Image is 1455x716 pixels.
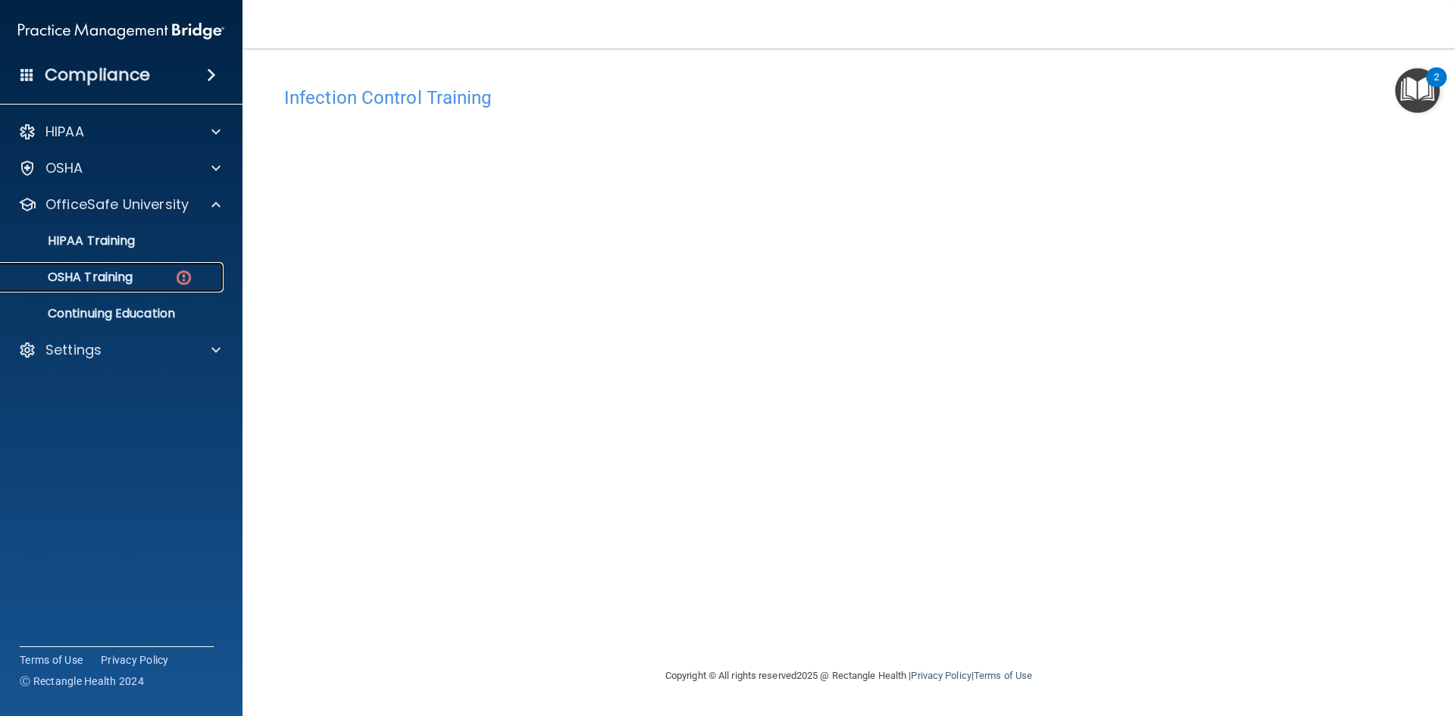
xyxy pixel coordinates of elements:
[45,123,84,141] p: HIPAA
[1434,77,1439,97] div: 2
[20,674,144,689] span: Ⓒ Rectangle Health 2024
[10,270,133,285] p: OSHA Training
[10,233,135,249] p: HIPAA Training
[18,123,221,141] a: HIPAA
[284,116,1042,582] iframe: infection-control-training
[18,341,221,359] a: Settings
[18,16,224,46] img: PMB logo
[911,670,971,681] a: Privacy Policy
[974,670,1032,681] a: Terms of Use
[101,652,169,668] a: Privacy Policy
[10,306,217,321] p: Continuing Education
[1395,68,1440,113] button: Open Resource Center, 2 new notifications
[45,195,189,214] p: OfficeSafe University
[45,341,102,359] p: Settings
[572,652,1125,700] div: Copyright © All rights reserved 2025 @ Rectangle Health | |
[18,159,221,177] a: OSHA
[45,64,150,86] h4: Compliance
[20,652,83,668] a: Terms of Use
[18,195,221,214] a: OfficeSafe University
[174,268,193,287] img: danger-circle.6113f641.png
[45,159,83,177] p: OSHA
[284,88,1413,108] h4: Infection Control Training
